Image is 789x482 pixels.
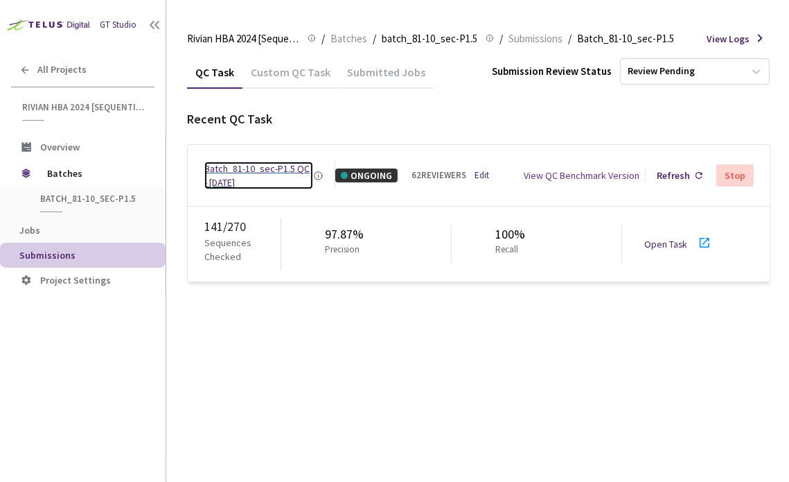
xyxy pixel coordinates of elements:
a: Open Task [644,238,688,250]
div: 141 / 270 [204,218,281,236]
div: 100% [495,225,525,243]
div: GT Studio [100,19,136,32]
div: ONGOING [335,169,398,182]
span: batch_81-10_sec-P1.5 [40,193,143,205]
li: / [373,31,376,47]
li: / [568,31,571,47]
div: Refresh [657,169,690,182]
div: QC Task [187,65,242,89]
span: Submissions [19,249,76,261]
span: Jobs [19,224,40,236]
span: batch_81-10_sec-P1.5 [382,31,477,47]
span: View Logs [707,32,750,46]
a: Batch_81-10_sec-P1.5 QC - [DATE] [204,162,313,189]
p: Sequences Checked [204,236,281,264]
div: 62 REVIEWERS [411,169,466,182]
span: Overview [40,141,80,153]
span: Project Settings [40,274,111,286]
a: Submissions [506,31,565,46]
span: Batches [330,31,367,47]
div: Stop [725,170,745,181]
span: Batch_81-10_sec-P1.5 [577,31,674,47]
span: Rivian HBA 2024 [Sequential] [22,101,146,113]
span: Rivian HBA 2024 [Sequential] [187,31,299,47]
div: Recent QC Task [187,110,771,128]
div: View QC Benchmark Version [524,169,639,182]
div: Submitted Jobs [339,65,434,89]
p: Precision [325,243,360,257]
p: Recall [495,243,520,257]
div: 97.87% [325,225,365,243]
li: / [321,31,325,47]
div: Review Pending [628,65,695,78]
span: Submissions [508,31,562,47]
span: All Projects [37,64,87,76]
div: Submission Review Status [492,64,612,78]
div: Custom QC Task [242,65,339,89]
a: Batches [328,31,370,46]
li: / [499,31,503,47]
span: Batches [47,160,142,187]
